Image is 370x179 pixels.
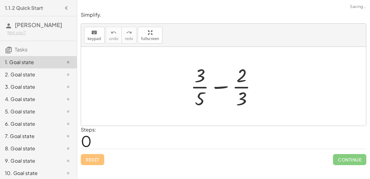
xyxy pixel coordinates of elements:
[5,83,55,91] div: 3. Goal state
[7,30,72,36] div: Not you?
[5,108,55,115] div: 5. Goal state
[15,46,27,53] span: Tasks
[111,29,117,36] i: undo
[350,4,366,10] span: Saving…
[106,27,122,43] button: undoundo
[64,59,72,66] i: Task not started.
[121,27,137,43] button: redoredo
[84,27,105,43] button: keyboardkeypad
[5,4,43,12] h4: 1.1.2 Quick Start
[64,145,72,152] i: Task not started.
[91,29,97,36] i: keyboard
[64,108,72,115] i: Task not started.
[126,29,132,36] i: redo
[138,27,162,43] button: fullscreen
[15,21,62,28] span: [PERSON_NAME]
[5,169,55,177] div: 10. Goal state
[5,59,55,66] div: 1. Goal state
[64,71,72,78] i: Task not started.
[5,96,55,103] div: 4. Goal state
[5,132,55,140] div: 7. Goal state
[64,169,72,177] i: Task not started.
[5,71,55,78] div: 2. Goal state
[88,37,101,41] span: keypad
[64,83,72,91] i: Task not started.
[64,120,72,128] i: Task not started.
[141,37,159,41] span: fullscreen
[64,132,72,140] i: Task not started.
[5,120,55,128] div: 6. Goal state
[81,11,366,18] p: Simplify.
[5,145,55,152] div: 8. Goal state
[125,37,133,41] span: redo
[81,126,96,133] label: Steps:
[64,96,72,103] i: Task not started.
[64,157,72,165] i: Task not started.
[5,157,55,165] div: 9. Goal state
[81,132,92,150] span: 0
[109,37,118,41] span: undo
